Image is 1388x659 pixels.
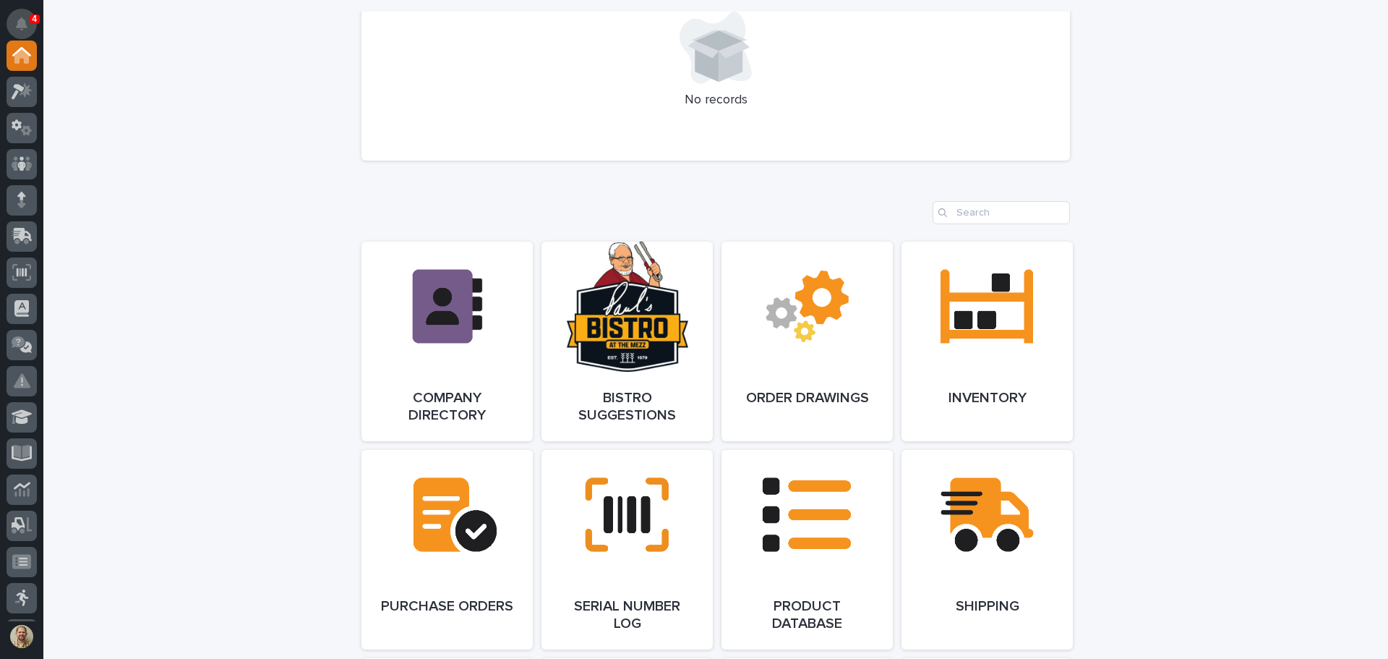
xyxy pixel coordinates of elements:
[721,450,893,650] a: Product Database
[361,242,533,441] a: Company Directory
[32,14,37,24] p: 4
[933,201,1070,224] input: Search
[901,450,1073,650] a: Shipping
[901,242,1073,441] a: Inventory
[18,17,37,41] div: Notifications4
[361,450,533,650] a: Purchase Orders
[541,450,713,650] a: Serial Number Log
[541,242,713,441] a: Bistro Suggestions
[7,621,37,652] button: users-avatar
[7,9,37,39] button: Notifications
[721,242,893,441] a: Order Drawings
[379,93,1053,109] p: No records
